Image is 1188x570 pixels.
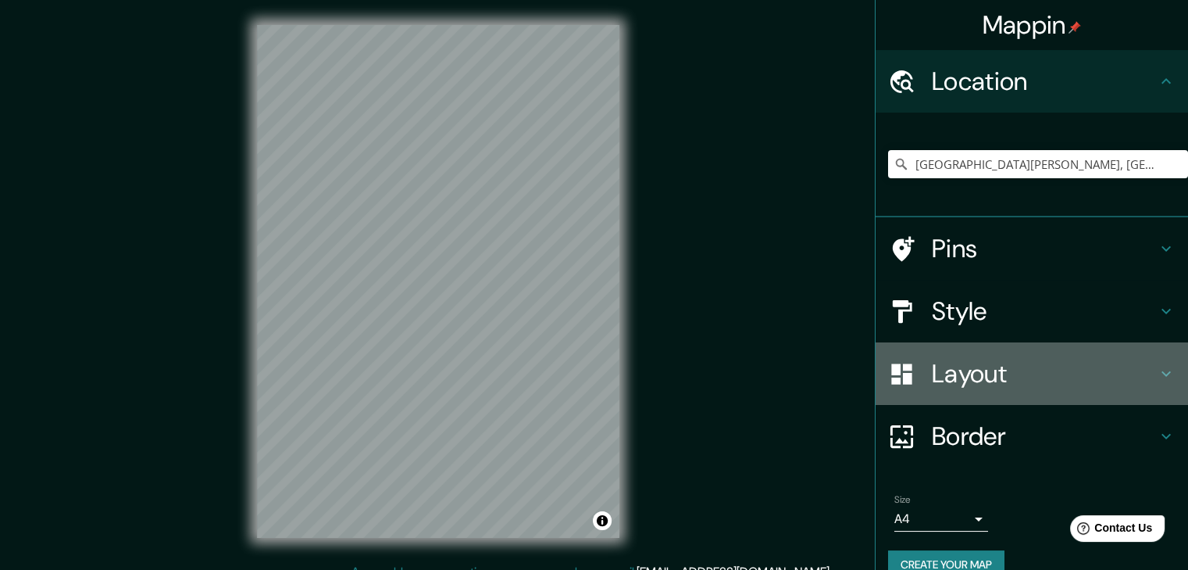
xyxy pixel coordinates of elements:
div: A4 [894,507,988,532]
div: Location [876,50,1188,113]
div: Layout [876,342,1188,405]
input: Pick your city or area [888,150,1188,178]
h4: Style [932,296,1157,327]
div: Pins [876,217,1188,280]
h4: Layout [932,358,1157,389]
h4: Mappin [983,9,1082,41]
h4: Location [932,66,1157,97]
img: pin-icon.png [1068,21,1081,34]
label: Size [894,493,911,507]
div: Border [876,405,1188,468]
div: Style [876,280,1188,342]
button: Toggle attribution [593,511,612,530]
iframe: Help widget launcher [1049,509,1171,553]
h4: Border [932,421,1157,452]
canvas: Map [257,25,619,538]
h4: Pins [932,233,1157,264]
